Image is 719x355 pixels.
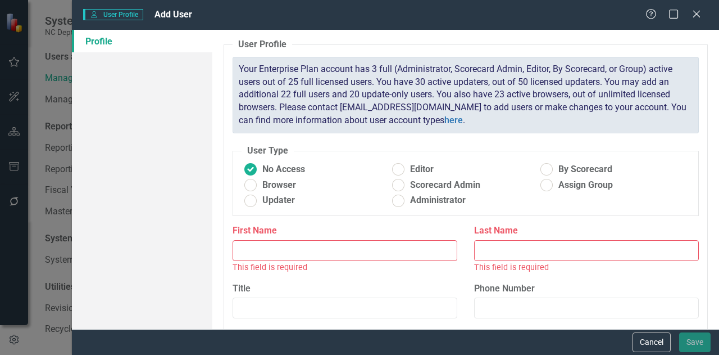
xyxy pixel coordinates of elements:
legend: User Type [242,145,294,158]
div: This field is required [474,261,699,274]
span: No Access [262,163,305,176]
label: Last Name [474,224,699,237]
button: Save [679,332,711,352]
div: This field is required [233,261,457,274]
span: By Scorecard [558,163,612,176]
span: Administrator [410,194,466,207]
label: Department [233,327,457,340]
span: Updater [262,194,295,207]
label: Phone Number [474,282,699,295]
legend: User Profile [233,38,292,51]
a: Profile [72,30,212,52]
label: Title [233,282,457,295]
button: Cancel [632,332,671,352]
span: Scorecard Admin [410,179,480,192]
span: Browser [262,179,296,192]
label: Timezone [474,327,699,340]
span: Assign Group [558,179,613,192]
span: Add User [154,9,192,20]
label: First Name [233,224,457,237]
span: Your Enterprise Plan account has 3 full (Administrator, Scorecard Admin, Editor, By Scorecard, or... [239,64,686,125]
span: User Profile [83,9,143,20]
a: here [444,115,463,125]
span: Editor [410,163,434,176]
